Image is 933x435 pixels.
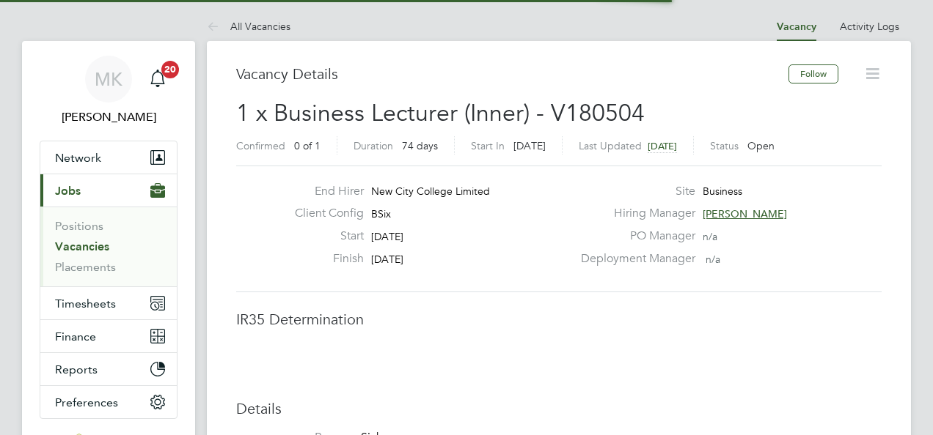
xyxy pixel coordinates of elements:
[283,251,364,267] label: Finish
[40,108,178,126] span: Megan Knowles
[236,99,645,127] span: 1 x Business Lecturer (Inner) - V180504
[95,70,122,89] span: MK
[371,185,490,198] span: New City College Limited
[40,56,178,126] a: MK[PERSON_NAME]
[648,140,677,152] span: [DATE]
[747,139,775,152] span: Open
[283,228,364,244] label: Start
[40,386,177,418] button: Preferences
[40,287,177,319] button: Timesheets
[579,139,642,152] label: Last Updated
[40,353,177,385] button: Reports
[706,253,720,266] span: n/a
[789,64,838,83] button: Follow
[703,230,717,243] span: n/a
[572,251,695,267] label: Deployment Manager
[236,139,285,152] label: Confirmed
[236,399,882,418] h3: Details
[371,230,403,243] span: [DATE]
[161,61,179,78] span: 20
[40,141,177,174] button: Network
[572,206,695,221] label: Hiring Manager
[143,56,172,103] a: 20
[236,310,882,329] h3: IR35 Determination
[55,219,103,233] a: Positions
[371,207,391,220] span: BSix
[55,297,116,311] span: Timesheets
[236,64,789,83] h3: Vacancy Details
[55,239,109,253] a: Vacancies
[40,320,177,352] button: Finance
[40,207,177,286] div: Jobs
[55,184,81,198] span: Jobs
[572,184,695,199] label: Site
[371,253,403,266] span: [DATE]
[572,228,695,244] label: PO Manager
[55,395,118,409] span: Preferences
[777,21,816,33] a: Vacancy
[703,207,787,220] span: [PERSON_NAME]
[840,20,899,33] a: Activity Logs
[710,139,739,152] label: Status
[703,185,742,198] span: Business
[354,139,393,152] label: Duration
[471,139,505,152] label: Start In
[402,139,438,152] span: 74 days
[40,174,177,207] button: Jobs
[513,139,546,152] span: [DATE]
[207,20,290,33] a: All Vacancies
[283,206,364,221] label: Client Config
[294,139,321,152] span: 0 of 1
[55,260,116,274] a: Placements
[283,184,364,199] label: End Hirer
[55,151,101,165] span: Network
[55,330,96,343] span: Finance
[55,362,98,376] span: Reports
